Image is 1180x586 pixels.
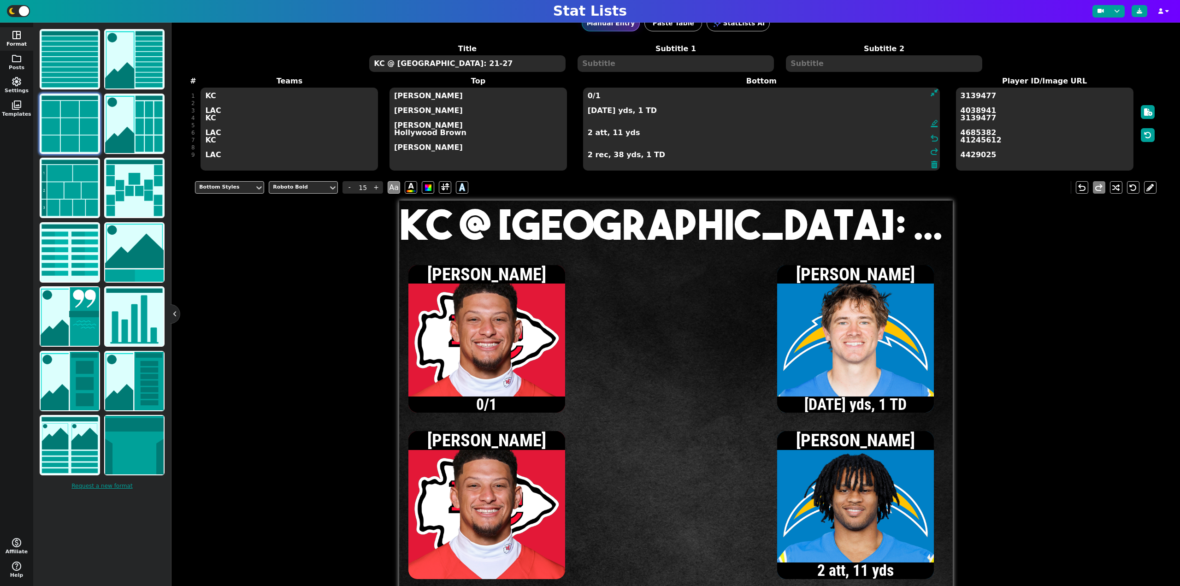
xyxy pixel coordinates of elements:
[1093,182,1104,193] span: redo
[41,30,99,89] img: list
[1093,181,1105,194] button: redo
[41,352,99,410] img: highlight
[105,223,164,282] img: matchup
[195,76,384,87] label: Teams
[781,397,930,413] span: [DATE] yds, 1 TD
[11,53,22,64] span: folder
[384,76,573,87] label: Top
[201,88,378,171] textarea: KC LAC KC LAC KC LAC
[572,43,780,54] label: Subtitle 1
[956,88,1133,171] textarea: 3139477 4038941 3139477 4685382 4241372 4429025
[553,3,627,19] h1: Stat Lists
[191,129,195,136] div: 6
[572,76,950,87] label: Bottom
[796,264,915,284] span: [PERSON_NAME]
[412,397,561,413] span: 0/1
[399,203,953,245] h1: KC @ [GEOGRAPHIC_DATA]: 21-27
[41,223,99,282] img: scores
[363,43,572,54] label: Title
[369,181,383,194] span: +
[41,159,99,217] img: tier
[41,416,99,474] img: comparison
[191,144,195,151] div: 8
[191,151,195,159] div: 9
[41,95,99,153] img: grid
[388,181,400,194] span: Aa
[191,136,195,144] div: 7
[11,100,22,111] span: photo_library
[11,30,22,41] span: space_dashboard
[190,76,196,87] label: #
[929,146,940,157] span: redo
[950,76,1139,87] label: Player ID/Image URL
[191,122,195,129] div: 5
[644,15,702,31] button: Paste Table
[191,92,195,100] div: 1
[427,430,546,450] span: [PERSON_NAME]
[105,416,164,474] img: jersey
[582,15,640,31] button: Manual Entry
[369,55,565,72] textarea: KC @ [GEOGRAPHIC_DATA]: 21-27
[11,561,22,572] span: help
[38,477,166,495] a: Request a new format
[105,95,164,153] img: grid with image
[11,76,22,87] span: settings
[389,88,567,171] textarea: [PERSON_NAME] [PERSON_NAME] [PERSON_NAME] Hollywood Brown [PERSON_NAME]
[796,430,915,450] span: [PERSON_NAME]
[191,100,195,107] div: 2
[199,183,251,191] div: Bottom Styles
[930,119,938,130] span: format_ink_highlighter
[1076,182,1087,193] span: undo
[583,88,940,171] textarea: 0/1 [DATE] yds, 1 TD 2 att, 11 yds 2 rec, 38 yds, 1 TD
[342,181,356,194] span: -
[427,264,546,284] span: [PERSON_NAME]
[780,43,988,54] label: Subtitle 2
[781,563,930,579] span: 2 att, 11 yds
[41,287,99,346] img: news/quote
[191,107,195,114] div: 3
[105,352,164,410] img: lineup
[105,287,164,346] img: chart
[273,183,324,191] div: Roboto Bold
[105,159,164,217] img: bracket
[11,537,22,548] span: monetization_on
[707,15,770,31] button: StatLists AI
[191,114,195,122] div: 4
[105,30,164,89] img: list with image
[929,133,940,144] span: undo
[459,180,465,195] span: A
[1076,181,1088,194] button: undo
